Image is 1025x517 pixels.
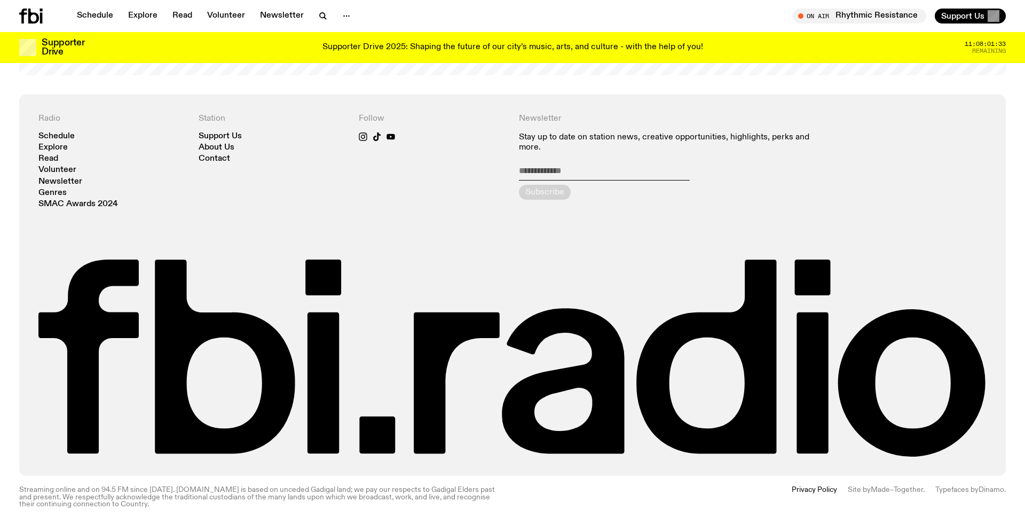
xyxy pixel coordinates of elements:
[38,144,68,152] a: Explore
[871,486,923,493] a: Made–Together
[519,114,826,124] h4: Newsletter
[254,9,310,23] a: Newsletter
[965,41,1006,47] span: 11:08:01:33
[1004,486,1006,493] span: .
[38,166,76,174] a: Volunteer
[38,178,82,186] a: Newsletter
[199,132,242,140] a: Support Us
[792,487,837,508] a: Privacy Policy
[519,132,826,153] p: Stay up to date on station news, creative opportunities, highlights, perks and more.
[979,486,1004,493] a: Dinamo
[923,486,925,493] span: .
[19,487,506,508] p: Streaming online and on 94.5 FM since [DATE]. [DOMAIN_NAME] is based on unceded Gadigal land; we ...
[793,9,926,23] button: On AirRhythmic Resistance
[359,114,506,124] h4: Follow
[38,114,186,124] h4: Radio
[122,9,164,23] a: Explore
[38,189,67,197] a: Genres
[199,144,234,152] a: About Us
[935,486,979,493] span: Typefaces by
[519,185,571,200] button: Subscribe
[941,11,984,21] span: Support Us
[199,114,346,124] h4: Station
[201,9,251,23] a: Volunteer
[322,43,703,52] p: Supporter Drive 2025: Shaping the future of our city’s music, arts, and culture - with the help o...
[972,48,1006,54] span: Remaining
[199,155,230,163] a: Contact
[38,132,75,140] a: Schedule
[42,38,84,57] h3: Supporter Drive
[935,9,1006,23] button: Support Us
[848,486,871,493] span: Site by
[70,9,120,23] a: Schedule
[166,9,199,23] a: Read
[38,200,118,208] a: SMAC Awards 2024
[38,155,58,163] a: Read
